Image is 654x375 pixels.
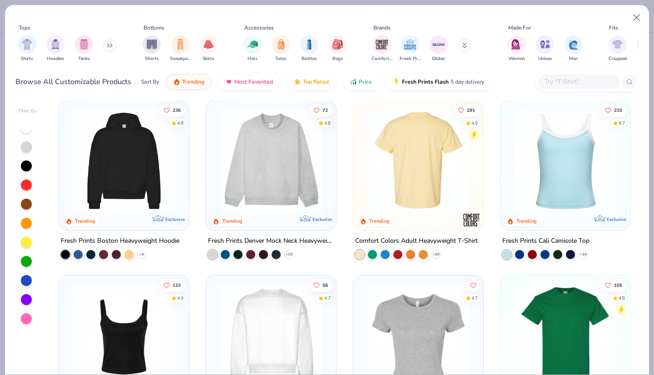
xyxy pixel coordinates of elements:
div: filter for Sweatpants [170,35,191,62]
div: filter for Shorts [143,35,161,62]
span: 72 [322,108,328,112]
button: filter button [243,35,262,62]
div: Made For [508,24,531,32]
img: Fresh Prints Image [403,38,417,51]
span: Exclusive [165,216,185,222]
button: filter button [272,35,290,62]
button: filter button [329,35,347,62]
div: 4.9 [471,120,478,126]
div: filter for Fresh Prints [400,35,421,62]
input: Try "T-Shirt" [544,76,614,87]
button: filter button [372,35,392,62]
span: + 10 [286,252,292,257]
span: Unisex [538,55,552,62]
div: Browse All Customizable Products [15,76,131,87]
span: Comfort Colors [372,55,392,62]
div: Accessories [244,24,274,32]
span: Exclusive [312,216,332,222]
span: Bags [332,55,343,62]
button: filter button [170,35,191,62]
div: filter for Gildan [430,35,448,62]
span: + 60 [432,252,439,257]
img: Shorts Image [147,39,157,50]
div: filter for Women [508,35,526,62]
span: Hoodies [47,55,64,62]
button: Most Favorited [218,74,280,90]
button: filter button [143,35,161,62]
button: Like [600,104,627,116]
div: filter for Bags [329,35,347,62]
img: Comfort Colors logo [462,211,481,229]
button: filter button [46,35,64,62]
img: TopRated.gif [294,78,301,85]
img: Hoodies Image [50,39,60,50]
span: + 16 [580,252,586,257]
div: filter for Totes [272,35,290,62]
span: Gildan [432,55,445,62]
img: a90f7c54-8796-4cb2-9d6e-4e9644cfe0fe [327,110,439,212]
img: Comfort Colors Image [375,38,389,51]
span: Shirts [21,55,33,62]
span: 105 [614,283,622,287]
button: Like [309,279,332,291]
button: Trending [166,74,211,90]
div: Tops [19,24,30,32]
div: filter for Men [565,35,583,62]
button: filter button [18,35,36,62]
span: Top Rated [303,78,329,85]
div: filter for Hoodies [46,35,64,62]
button: Like [159,279,186,291]
div: Brands [373,24,391,32]
span: Hats [248,55,258,62]
span: 236 [173,108,181,112]
span: Men [569,55,578,62]
span: Shorts [145,55,159,62]
img: most_fav.gif [225,78,233,85]
img: Bottles Image [304,39,314,50]
div: filter for Cropped [609,35,627,62]
span: Exclusive [606,216,626,222]
span: Fresh Prints Flash [402,78,449,85]
img: e55d29c3-c55d-459c-bfd9-9b1c499ab3c6 [362,110,474,212]
button: Like [453,104,480,116]
img: Unisex Image [540,39,550,50]
span: 291 [467,108,475,112]
button: filter button [400,35,421,62]
div: filter for Hats [243,35,262,62]
div: Fresh Prints Denver Mock Neck Heavyweight Sweatshirt [208,235,334,247]
button: Like [309,104,332,116]
span: Sweatpants [170,55,191,62]
button: filter button [430,35,448,62]
img: Skirts Image [203,39,214,50]
img: Gildan Image [432,38,446,51]
span: 123 [173,283,181,287]
button: filter button [536,35,554,62]
div: 4.7 [471,295,478,301]
img: Tanks Image [79,39,89,50]
div: 4.8 [619,295,625,301]
span: 233 [614,108,622,112]
div: filter for Skirts [199,35,218,62]
button: filter button [199,35,218,62]
button: Fresh Prints Flash5 day delivery [386,74,491,90]
span: + 9 [139,252,144,257]
button: Like [600,279,627,291]
button: Like [467,279,480,291]
div: filter for Unisex [536,35,554,62]
button: Like [159,104,186,116]
img: Hats Image [248,39,258,50]
button: filter button [609,35,627,62]
img: Sweatpants Image [175,39,185,50]
span: 5 day delivery [451,77,484,87]
img: Shirts Image [22,39,32,50]
span: Price [359,78,372,85]
img: flash.gif [393,78,400,85]
span: 56 [322,283,328,287]
span: Bottles [302,55,317,62]
div: Fresh Prints Cali Camisole Top [502,235,590,247]
button: Close [628,9,645,26]
div: 4.8 [178,120,184,126]
button: filter button [565,35,583,62]
button: filter button [300,35,318,62]
span: Fresh Prints [400,55,421,62]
